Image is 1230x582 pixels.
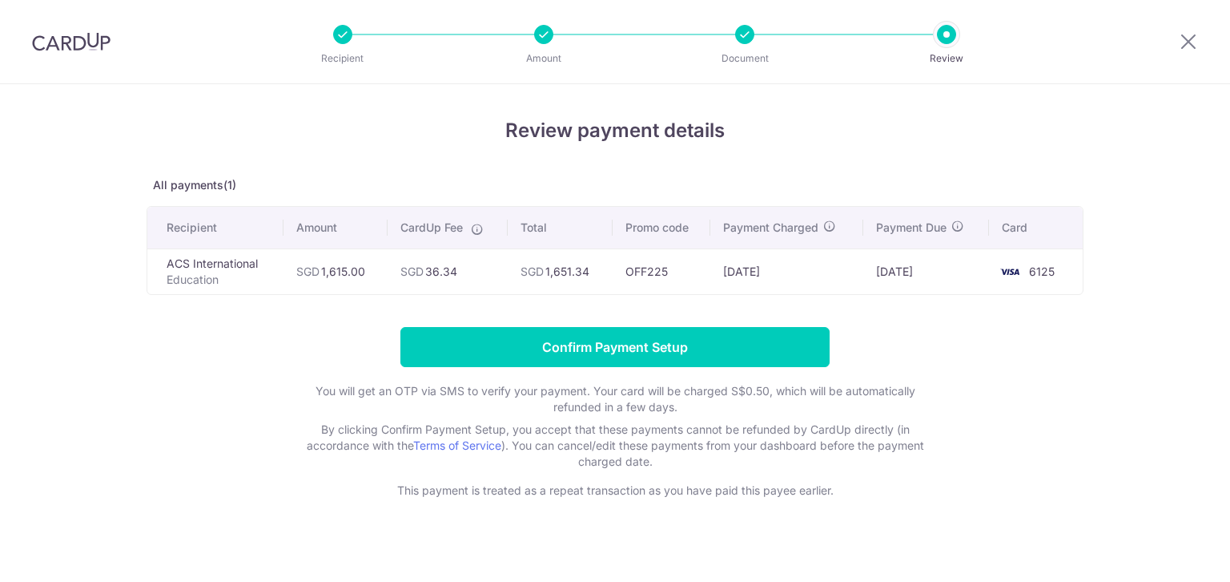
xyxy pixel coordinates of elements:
span: SGD [296,265,320,278]
td: 1,651.34 [508,249,612,294]
span: CardUp Fee [400,220,463,236]
span: SGD [521,265,544,278]
iframe: Opens a widget where you can find more information [1126,534,1214,574]
p: Amount [484,51,603,67]
p: This payment is treated as a repeat transaction as you have paid this payee earlier. [295,483,935,499]
h4: Review payment details [147,116,1083,145]
p: By clicking Confirm Payment Setup, you accept that these payments cannot be refunded by CardUp di... [295,422,935,470]
p: Review [887,51,1006,67]
span: Payment Charged [723,220,818,236]
p: Recipient [283,51,402,67]
input: Confirm Payment Setup [400,327,830,367]
p: Education [167,272,271,288]
th: Recipient [147,207,283,249]
td: [DATE] [710,249,863,294]
span: Payment Due [876,220,947,236]
p: All payments(1) [147,177,1083,193]
span: SGD [400,265,424,278]
th: Total [508,207,612,249]
img: CardUp [32,32,111,51]
img: <span class="translation_missing" title="translation missing: en.account_steps.new_confirm_form.b... [994,262,1026,281]
p: Document [685,51,804,67]
td: 1,615.00 [283,249,388,294]
a: Terms of Service [413,439,501,452]
th: Promo code [613,207,711,249]
td: [DATE] [863,249,989,294]
p: You will get an OTP via SMS to verify your payment. Your card will be charged S$0.50, which will ... [295,383,935,415]
td: OFF225 [613,249,711,294]
td: 36.34 [388,249,508,294]
span: 6125 [1029,265,1055,278]
th: Amount [283,207,388,249]
td: ACS International [147,249,283,294]
th: Card [989,207,1083,249]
